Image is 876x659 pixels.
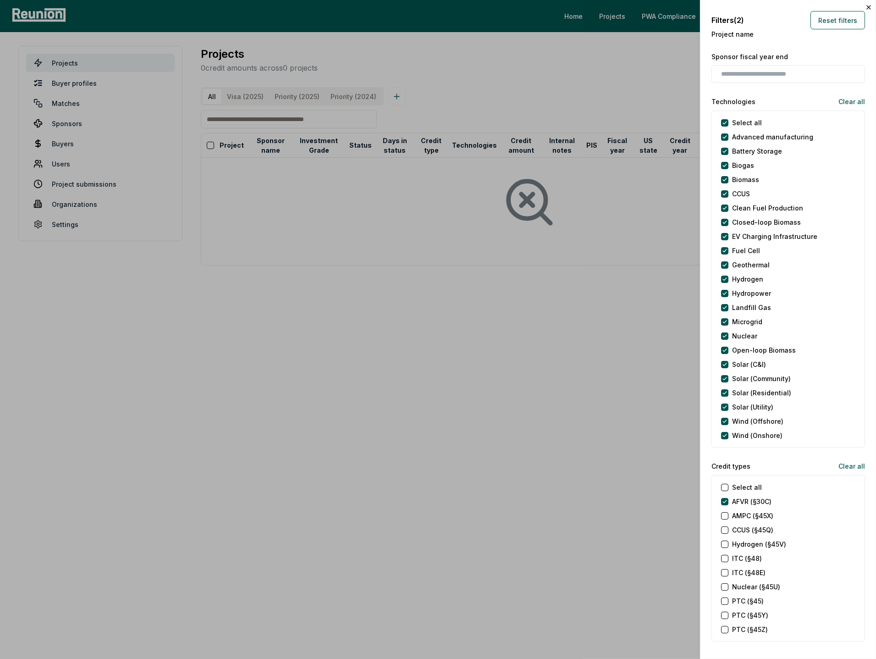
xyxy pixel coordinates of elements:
[732,582,780,592] label: Nuclear (§45U)
[732,146,782,156] label: Battery Storage
[732,217,801,227] label: Closed-loop Biomass
[732,482,762,492] label: Select all
[732,431,782,440] label: Wind (Onshore)
[732,132,813,142] label: Advanced manufacturing
[732,610,768,620] label: PTC (§45Y)
[711,15,744,26] h4: Filters (2)
[810,11,865,29] button: Reset filters
[732,539,786,549] label: Hydrogen (§45V)
[732,232,817,241] label: EV Charging Infrastructure
[732,360,766,369] label: Solar (C&I)
[732,288,771,298] label: Hydropower
[732,246,760,255] label: Fuel Cell
[711,97,755,106] label: Technologies
[732,175,759,184] label: Biomass
[732,402,773,412] label: Solar (Utility)
[732,189,750,199] label: CCUS
[732,596,764,606] label: PTC (§45)
[732,568,766,577] label: ITC (§48E)
[732,374,791,383] label: Solar (Community)
[732,625,768,634] label: PTC (§45Z)
[732,203,803,213] label: Clean Fuel Production
[831,92,865,111] button: Clear all
[732,554,762,563] label: ITC (§48)
[732,161,754,170] label: Biogas
[831,457,865,475] button: Clear all
[732,274,763,284] label: Hydrogen
[711,52,865,61] label: Sponsor fiscal year end
[732,331,757,341] label: Nuclear
[732,388,791,398] label: Solar (Residential)
[711,29,865,39] label: Project name
[732,525,773,535] label: CCUS (§45Q)
[732,345,796,355] label: Open-loop Biomass
[732,260,770,270] label: Geothermal
[732,511,773,521] label: AMPC (§45X)
[732,118,762,127] label: Select all
[732,416,783,426] label: Wind (Offshore)
[732,497,771,506] label: AFVR (§30C)
[732,317,762,327] label: Microgrid
[711,461,750,471] label: Credit types
[732,303,771,312] label: Landfill Gas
